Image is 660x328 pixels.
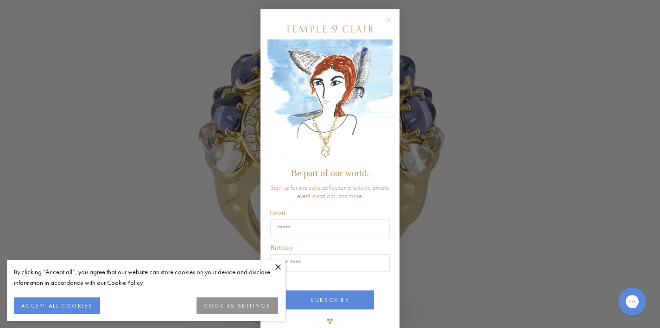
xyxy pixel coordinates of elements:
[270,219,390,237] input: Email
[267,39,393,163] img: c4a9eb12-d91a-4d4a-8ee0-386386f4f338.jpeg
[14,267,278,288] div: By clicking “Accept all”, you agree that our website can store cookies on your device and disclos...
[197,297,278,314] button: COOKIES SETTINGS
[271,183,389,200] span: Sign up for exclusive collection previews, private event invitations, and more.
[387,19,399,30] button: Close dialog
[614,284,651,319] iframe: Gorgias live chat messenger
[270,210,285,217] span: Email
[291,168,369,178] span: Be part of our world.
[286,290,374,309] button: SUBSCRIBE
[286,26,374,32] img: Temple St. Clair
[14,297,100,314] button: ACCEPT ALL COOKIES
[270,244,293,251] span: Birthday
